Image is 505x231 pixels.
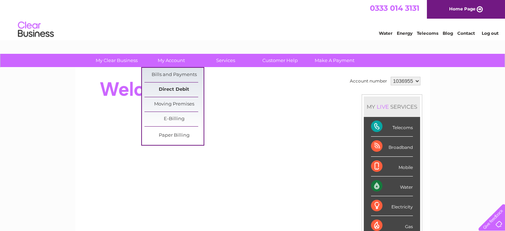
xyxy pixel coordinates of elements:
[196,54,255,67] a: Services
[142,54,201,67] a: My Account
[370,4,419,13] a: 0333 014 3131
[84,4,422,35] div: Clear Business is a trading name of Verastar Limited (registered in [GEOGRAPHIC_DATA] No. 3667643...
[18,19,54,41] img: logo.png
[457,30,475,36] a: Contact
[443,30,453,36] a: Blog
[379,30,392,36] a: Water
[481,30,498,36] a: Log out
[144,112,204,126] a: E-Billing
[144,128,204,143] a: Paper Billing
[144,97,204,112] a: Moving Premises
[371,137,413,156] div: Broadband
[371,176,413,196] div: Water
[371,117,413,137] div: Telecoms
[364,96,420,117] div: MY SERVICES
[305,54,364,67] a: Make A Payment
[144,68,204,82] a: Bills and Payments
[417,30,438,36] a: Telecoms
[87,54,146,67] a: My Clear Business
[144,82,204,97] a: Direct Debit
[371,157,413,176] div: Mobile
[348,75,389,87] td: Account number
[251,54,310,67] a: Customer Help
[397,30,413,36] a: Energy
[375,103,390,110] div: LIVE
[371,196,413,216] div: Electricity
